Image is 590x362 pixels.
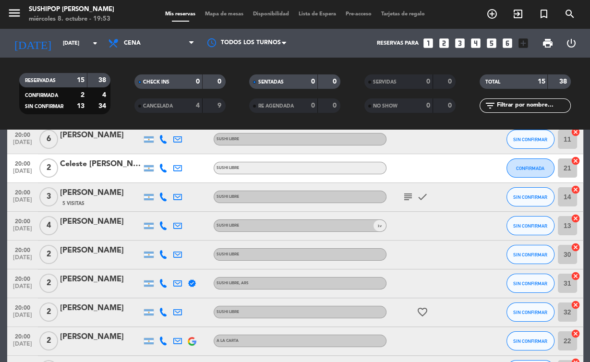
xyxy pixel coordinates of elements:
i: looks_4 [470,37,482,49]
span: 20:00 [11,302,35,313]
span: [DATE] [11,168,35,179]
i: looks_5 [485,37,498,49]
span: Disponibilidad [248,12,294,17]
span: BUSCAR [557,6,583,22]
span: SIN CONFIRMAR [25,104,63,109]
i: search [564,8,576,20]
span: [DATE] [11,254,35,265]
span: [DATE] [11,312,35,323]
strong: 0 [333,78,338,85]
span: Lista de Espera [294,12,341,17]
i: exit_to_app [512,8,524,20]
span: [DATE] [11,341,35,352]
div: Celeste [PERSON_NAME] [60,158,142,170]
i: favorite_border [417,306,428,318]
i: subject [402,191,414,203]
button: SIN CONFIRMAR [506,187,554,206]
strong: 4 [196,102,200,109]
button: SIN CONFIRMAR [506,245,554,264]
span: TOTAL [485,80,500,84]
span: 20:00 [11,215,35,226]
input: Filtrar por nombre... [496,100,570,111]
strong: 0 [196,78,200,85]
i: cancel [571,329,580,338]
strong: 0 [333,102,338,109]
div: [PERSON_NAME] [60,331,142,343]
span: 20:00 [11,129,35,140]
strong: 0 [448,78,454,85]
span: 20:00 [11,273,35,284]
span: 2 [39,274,58,293]
strong: 0 [217,78,223,85]
strong: 13 [77,103,84,109]
i: cancel [571,156,580,166]
button: SIN CONFIRMAR [506,302,554,322]
span: Mapa de mesas [200,12,248,17]
i: cancel [571,127,580,137]
span: Reserva especial [531,6,557,22]
span: Reservas para [377,40,419,47]
strong: 0 [311,102,315,109]
span: 20:00 [11,157,35,169]
div: LOG OUT [559,29,583,58]
span: Mis reservas [160,12,200,17]
span: [DATE] [11,226,35,237]
i: verified [188,279,196,288]
span: RE AGENDADA [258,104,293,109]
span: SIN CONFIRMAR [513,281,547,286]
div: miércoles 8. octubre - 19:53 [29,14,114,24]
span: SIN CONFIRMAR [513,137,547,142]
span: SIN CONFIRMAR [513,252,547,257]
span: 1 [377,223,379,229]
strong: 2 [81,92,84,98]
span: 2 [39,245,58,264]
i: cancel [571,300,580,310]
span: RESERVAR MESA [479,6,505,22]
span: SUSHI LIBRE [217,195,239,199]
span: Pre-acceso [341,12,376,17]
i: power_settings_new [566,37,577,49]
strong: 38 [559,78,569,85]
div: [PERSON_NAME] [60,273,142,286]
i: add_circle_outline [486,8,498,20]
div: Sushipop [PERSON_NAME] [29,5,114,14]
div: [PERSON_NAME] [60,244,142,257]
span: 6 [39,130,58,149]
strong: 38 [98,77,108,84]
span: 20:00 [11,330,35,341]
i: looks_3 [454,37,466,49]
div: [PERSON_NAME] [60,187,142,199]
strong: 0 [448,102,454,109]
i: cancel [571,242,580,252]
span: CONFIRMADA [25,93,58,98]
strong: 0 [426,102,430,109]
button: CONFIRMADA [506,158,554,178]
button: SIN CONFIRMAR [506,130,554,149]
span: NO SHOW [373,104,397,109]
i: looks_one [422,37,434,49]
button: SIN CONFIRMAR [506,331,554,350]
i: check [417,191,428,203]
div: [PERSON_NAME] [60,302,142,314]
span: Cena [124,40,141,47]
i: menu [7,6,22,20]
span: 2 [39,331,58,350]
span: Tarjetas de regalo [376,12,430,17]
span: SUSHI LIBRE [217,224,239,228]
span: SUSHI LIBRE [217,310,239,314]
i: add_box [517,37,530,49]
span: 4 [39,216,58,235]
span: SUSHI LIBRE [217,166,239,170]
span: SIN CONFIRMAR [513,194,547,200]
span: SIN CONFIRMAR [513,310,547,315]
span: 5 Visitas [62,200,84,207]
i: looks_two [438,37,450,49]
span: SENTADAS [258,80,283,84]
span: 2 [39,302,58,322]
strong: 34 [98,103,108,109]
i: arrow_drop_down [89,37,101,49]
span: A LA CARTA [217,339,239,343]
span: SERVIDAS [373,80,397,84]
span: , ARS [239,281,249,285]
span: [DATE] [11,197,35,208]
